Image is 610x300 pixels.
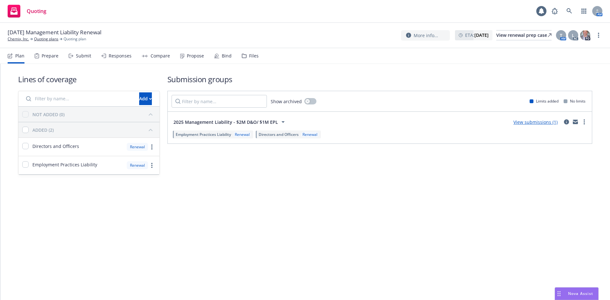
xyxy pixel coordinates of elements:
span: T [560,32,562,39]
span: 2025 Management Liability - $2M D&O/ $1M EPL [173,119,278,125]
div: Propose [187,53,204,58]
span: Directors and Officers [259,132,299,137]
span: More info... [414,32,438,39]
a: mail [572,118,579,126]
div: Prepare [42,53,58,58]
span: Directors and Officers [32,143,79,150]
span: [DATE] Management Liability Renewal [8,29,101,36]
span: Employment Practices Liability [176,132,231,137]
a: more [148,162,156,169]
a: Switch app [578,5,590,17]
button: Nova Assist [555,287,599,300]
input: Filter by name... [172,95,267,108]
a: circleInformation [563,118,570,126]
strong: [DATE] [474,32,489,38]
div: Renewal [301,132,319,137]
div: ADDED (2) [32,127,54,133]
div: Renewal [234,132,251,137]
div: Renewal [127,143,148,151]
h1: Submission groups [167,74,592,84]
span: Show archived [271,98,302,105]
div: Responses [109,53,132,58]
span: ETA : [465,32,489,38]
a: View submissions (1) [513,119,558,125]
button: ADDED (2) [32,125,156,135]
div: Limits added [530,98,559,104]
a: Quoting [5,2,49,20]
span: L [572,32,574,39]
a: Search [563,5,576,17]
input: Filter by name... [22,92,135,105]
a: View renewal prep case [496,30,552,40]
div: Submit [76,53,91,58]
div: View renewal prep case [496,30,552,40]
button: Add [139,92,152,105]
div: No limits [564,98,586,104]
button: More info... [401,30,450,41]
span: Nova Assist [568,291,593,296]
a: more [148,143,156,151]
button: 2025 Management Liability - $2M D&O/ $1M EPL [172,116,289,128]
span: Employment Practices Liability [32,161,97,168]
div: Plan [15,53,24,58]
span: Quoting plan [64,36,86,42]
div: Bind [222,53,232,58]
div: Files [249,53,259,58]
a: Report a Bug [548,5,561,17]
button: NOT ADDED (0) [32,109,156,119]
div: Drag to move [555,288,563,300]
a: Quoting plans [34,36,58,42]
span: Quoting [27,9,46,14]
div: NOT ADDED (0) [32,111,64,118]
img: photo [580,30,590,40]
a: more [595,31,602,39]
a: Chemix, Inc. [8,36,29,42]
a: more [580,118,588,126]
div: Renewal [127,161,148,169]
div: Compare [151,53,170,58]
h1: Lines of coverage [18,74,160,84]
